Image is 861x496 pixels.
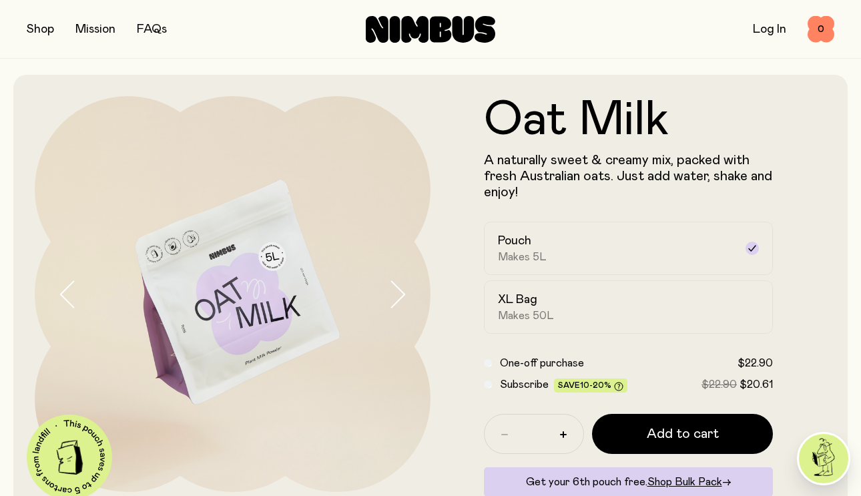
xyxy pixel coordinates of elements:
span: One-off purchase [500,358,584,368]
a: FAQs [137,23,167,35]
h2: XL Bag [498,292,537,308]
p: A naturally sweet & creamy mix, packed with fresh Australian oats. Just add water, shake and enjoy! [484,152,773,200]
span: $20.61 [740,379,773,390]
span: $22.90 [701,379,737,390]
button: 0 [808,16,834,43]
span: Add to cart [647,425,719,443]
span: Shop Bulk Pack [647,477,722,487]
span: Subscribe [500,379,549,390]
span: 10-20% [580,381,611,389]
span: $22.90 [738,358,773,368]
a: Shop Bulk Pack→ [647,477,732,487]
img: agent [799,434,848,483]
h1: Oat Milk [484,96,773,144]
a: Log In [753,23,786,35]
span: Save [558,381,623,391]
button: Add to cart [592,414,773,454]
span: Makes 50L [498,309,554,322]
h2: Pouch [498,233,531,249]
a: Mission [75,23,115,35]
span: Makes 5L [498,250,547,264]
